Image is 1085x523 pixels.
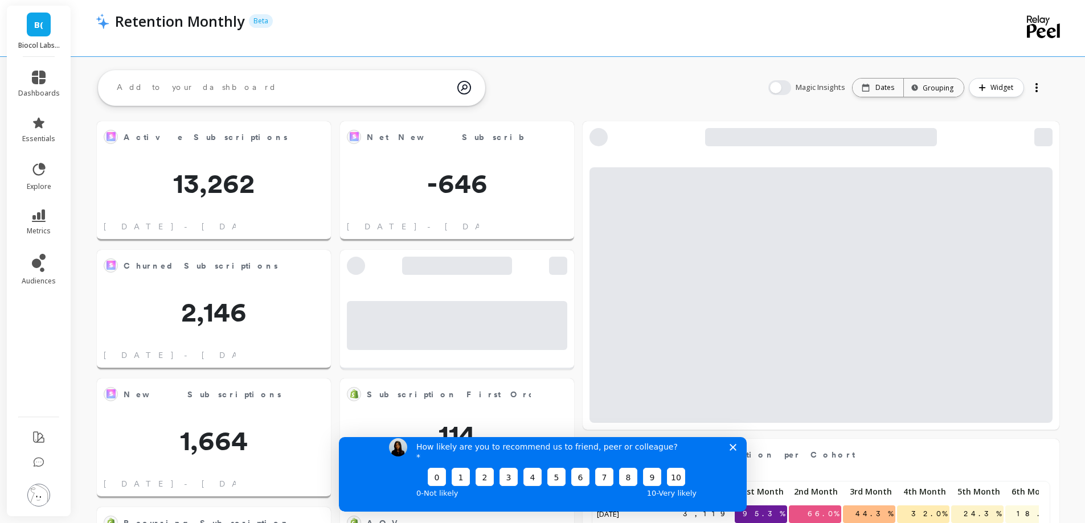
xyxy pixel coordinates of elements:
span: [DATE] - [DATE] [347,221,516,232]
span: 44.3% [853,505,895,522]
span: Subscriber Retention per Cohort [618,447,1016,463]
div: Grouping [914,83,953,93]
span: B( [34,18,43,31]
span: 32.0% [909,505,949,522]
span: Net New Subscribers [367,131,548,143]
span: Widget [990,82,1017,93]
p: Dates [875,83,894,92]
iframe: Survey by Kateryna from Peel [339,437,747,512]
span: 3,119 [681,505,736,522]
p: Retention Monthly [115,11,244,31]
div: Toggle SortBy [1005,484,1059,503]
span: audiences [22,277,56,286]
span: 2nd Month [791,487,838,496]
span: 2,146 [97,298,331,326]
p: 4th Month [897,484,949,500]
span: Magic Insights [796,82,847,93]
div: Toggle SortBy [734,484,788,503]
span: Net New Subscribers [367,129,531,145]
span: [DATE] - [DATE] [104,349,273,361]
div: Toggle SortBy [896,484,951,503]
span: 66.0% [805,505,841,522]
span: New Subscriptions MTD [124,386,288,402]
span: Active Subscriptions [124,129,288,145]
span: New Subscriptions MTD [124,389,329,401]
span: 5th Month [953,487,1000,496]
p: 1st Month [735,484,787,500]
span: 1,664 [97,427,331,454]
p: 2nd Month [789,484,841,500]
span: Churned Subscriptions MTD [124,258,288,274]
img: header icon [96,13,109,29]
span: Active Subscriptions [124,131,288,143]
span: Subscription First Order [367,386,531,402]
span: -646 [340,170,574,197]
span: Churned Subscriptions MTD [124,260,325,272]
span: 3rd Month [845,487,892,496]
p: Biocol Labs (US) [18,41,60,50]
span: explore [27,182,51,191]
span: essentials [22,134,55,143]
span: 13,262 [97,170,331,197]
img: magic search icon [457,72,471,103]
span: metrics [27,227,51,236]
span: 18.6% [1014,505,1058,522]
span: 95.3% [740,505,787,522]
span: 24.3% [961,505,1004,522]
span: 4th Month [899,487,946,496]
p: 6th Month [1005,484,1058,500]
p: 3rd Month [843,484,895,500]
span: 114 [340,421,574,448]
img: profile picture [27,484,50,506]
span: 6th Month [1008,487,1054,496]
div: Toggle SortBy [951,484,1005,503]
span: 1st Month [737,487,784,496]
span: [DATE] - [DATE] [104,478,273,489]
div: Toggle SortBy [842,484,896,503]
span: dashboards [18,89,60,98]
button: Widget [969,78,1024,97]
span: [DATE] - [DATE] [104,221,273,232]
span: Subscription First Order [367,389,548,401]
p: 5th Month [951,484,1004,500]
p: Beta [249,14,273,28]
div: Toggle SortBy [788,484,842,503]
span: [DATE] [595,505,623,522]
